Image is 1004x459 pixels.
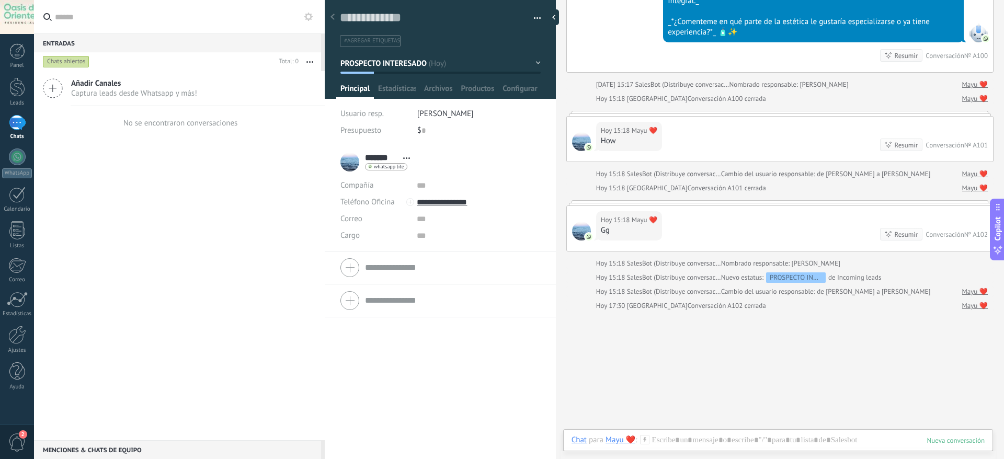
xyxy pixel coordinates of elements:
[992,217,1003,241] span: Copilot
[2,347,32,354] div: Ajustes
[2,384,32,391] div: Ayuda
[2,277,32,283] div: Correo
[2,168,32,178] div: WhatsApp
[2,62,32,69] div: Panel
[2,133,32,140] div: Chats
[2,243,32,249] div: Listas
[2,206,32,213] div: Calendario
[19,430,27,439] span: 2
[2,100,32,107] div: Leads
[2,311,32,317] div: Estadísticas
